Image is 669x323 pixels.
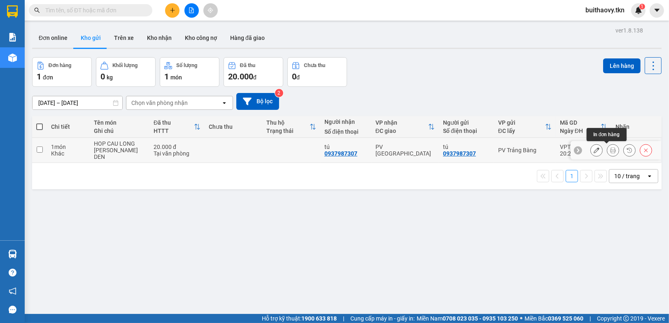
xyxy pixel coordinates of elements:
div: Chi tiết [51,123,86,130]
span: đơn [43,74,53,81]
th: Toggle SortBy [494,116,556,138]
span: đ [296,74,300,81]
div: Người gửi [443,119,490,126]
button: Kho gửi [74,28,107,48]
button: Lên hàng [603,58,641,73]
input: Select a date range. [33,96,122,109]
span: 20.000 [228,72,253,81]
strong: 0708 023 035 - 0935 103 250 [443,315,518,322]
div: VP gửi [498,119,545,126]
button: Trên xe [107,28,140,48]
span: caret-down [653,7,661,14]
svg: open [221,100,228,106]
button: Kho công nợ [178,28,224,48]
div: 0937987307 [443,150,476,157]
span: Miền Bắc [524,314,583,323]
div: Khác [51,150,86,157]
span: kg [107,74,113,81]
span: copyright [623,316,629,321]
button: Bộ lọc [236,93,279,110]
span: aim [207,7,213,13]
th: Toggle SortBy [556,116,611,138]
button: Đơn hàng1đơn [32,57,92,87]
div: PV [GEOGRAPHIC_DATA] [375,144,435,157]
button: aim [203,3,218,18]
span: Miền Nam [417,314,518,323]
div: Chưa thu [304,63,325,68]
img: warehouse-icon [8,250,17,258]
button: Chưa thu0đ [287,57,347,87]
div: Mã GD [560,119,601,126]
div: Chọn văn phòng nhận [131,99,188,107]
th: Toggle SortBy [371,116,439,138]
button: plus [165,3,179,18]
button: Khối lượng0kg [96,57,156,87]
img: warehouse-icon [8,53,17,62]
button: Đơn online [32,28,74,48]
div: Nhãn [615,123,657,130]
span: 1 [37,72,41,81]
button: 1 [566,170,578,182]
div: VPTB1308250005 [560,144,607,150]
span: ⚪️ [520,317,522,320]
button: Hàng đã giao [224,28,271,48]
strong: 0369 525 060 [548,315,583,322]
span: đ [253,74,256,81]
span: | [590,314,591,323]
div: Đã thu [240,63,255,68]
div: Số điện thoại [324,128,367,135]
span: question-circle [9,269,16,277]
div: PV Trảng Bàng [498,147,552,153]
span: món [170,74,182,81]
button: file-add [184,3,199,18]
div: Tại văn phòng [154,150,200,157]
span: notification [9,287,16,295]
div: 20:21 [DATE] [560,150,607,157]
span: Hỗ trợ kỹ thuật: [262,314,337,323]
div: Số lượng [176,63,197,68]
span: 0 [100,72,105,81]
div: Đơn hàng [49,63,71,68]
button: Kho nhận [140,28,178,48]
span: file-add [189,7,194,13]
button: Đã thu20.000đ [224,57,283,87]
span: message [9,306,16,314]
div: 10 / trang [614,172,640,180]
div: 0937987307 [324,150,357,157]
sup: 1 [639,4,645,9]
div: Thu hộ [266,119,310,126]
div: Số điện thoại [443,128,490,134]
div: HU HONG KHONG DEN [94,147,145,160]
div: Ngày ĐH [560,128,601,134]
img: solution-icon [8,33,17,42]
button: caret-down [650,3,664,18]
div: 1 món [51,144,86,150]
div: Đã thu [154,119,194,126]
div: VP nhận [375,119,428,126]
span: | [343,314,344,323]
div: Sửa đơn hàng [590,144,603,156]
span: Cung cấp máy in - giấy in: [350,314,415,323]
div: Ghi chú [94,128,145,134]
img: icon-new-feature [635,7,642,14]
svg: open [646,173,653,179]
button: Số lượng1món [160,57,219,87]
span: search [34,7,40,13]
span: plus [170,7,175,13]
div: tú [443,144,490,150]
div: Tên món [94,119,145,126]
div: ver 1.8.138 [615,26,643,35]
div: Khối lượng [112,63,138,68]
span: 1 [641,4,643,9]
div: HTTT [154,128,194,134]
div: HOP CAU LONG [94,140,145,147]
img: logo-vxr [7,5,18,18]
div: Trạng thái [266,128,310,134]
div: ĐC giao [375,128,428,134]
span: 0 [292,72,296,81]
div: In đơn hàng [587,128,627,141]
th: Toggle SortBy [149,116,205,138]
div: Người nhận [324,119,367,125]
span: buithaovy.tkn [579,5,631,15]
div: 20.000 đ [154,144,200,150]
